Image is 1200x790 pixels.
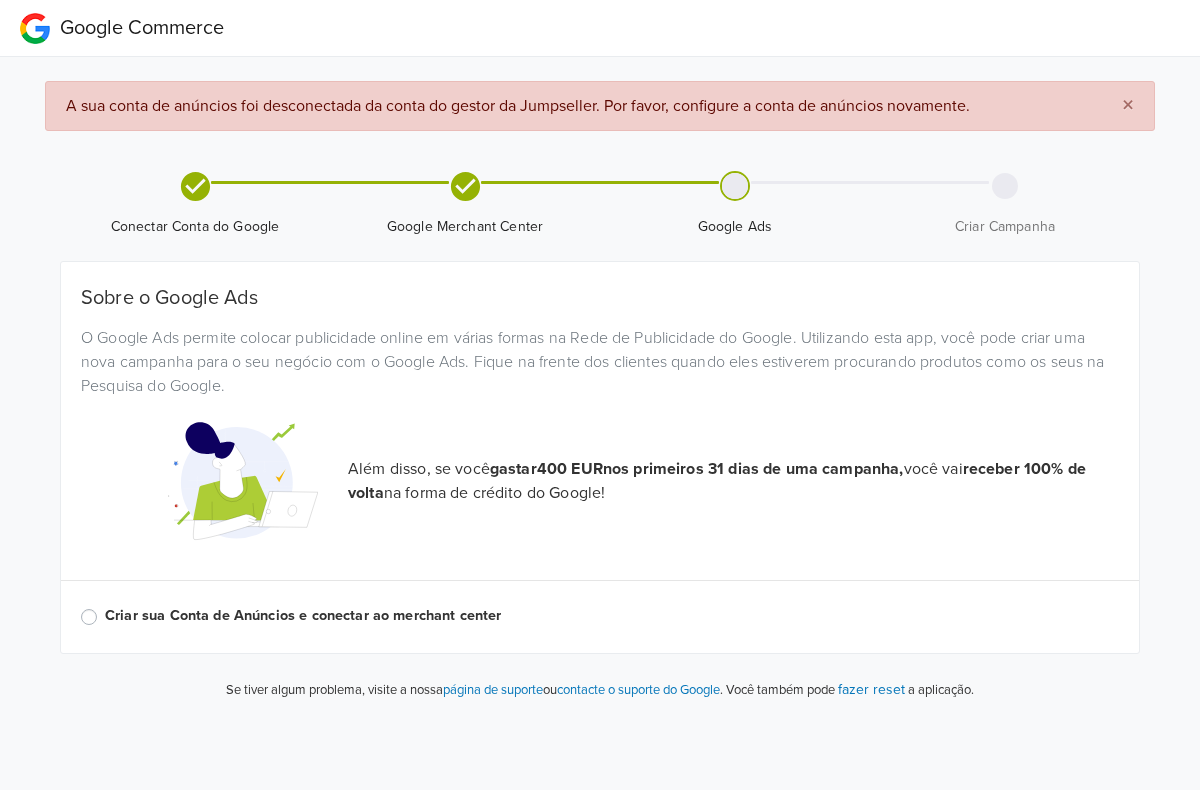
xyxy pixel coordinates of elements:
[838,678,905,701] button: fazer reset
[168,406,318,556] img: Google Promotional Codes
[105,605,1119,627] label: Criar sua Conta de Anúncios e conectar ao merchant center
[1102,82,1154,130] button: Close
[68,217,322,237] span: Conectar Conta do Google
[490,459,904,479] strong: gastar 400 EUR nos primeiros 31 dias de uma campanha,
[723,678,974,701] p: Você também pode a aplicação.
[81,286,1119,310] h5: Sobre o Google Ads
[557,682,720,698] a: contacte o suporte do Google
[443,682,543,698] a: página de suporte
[338,217,592,237] span: Google Merchant Center
[878,217,1132,237] span: Criar Campanha
[1122,91,1134,120] span: ×
[60,16,224,40] span: Google Commerce
[66,96,970,116] span: A sua conta de anúncios foi desconectada da conta do gestor da Jumpseller. Por favor, configure a...
[226,681,723,701] p: Se tiver algum problema, visite a nossa ou .
[608,217,862,237] span: Google Ads
[66,326,1134,398] div: O Google Ads permite colocar publicidade online em várias formas na Rede de Publicidade do Google...
[348,457,1119,505] p: Além disso, se você você vai na forma de crédito do Google!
